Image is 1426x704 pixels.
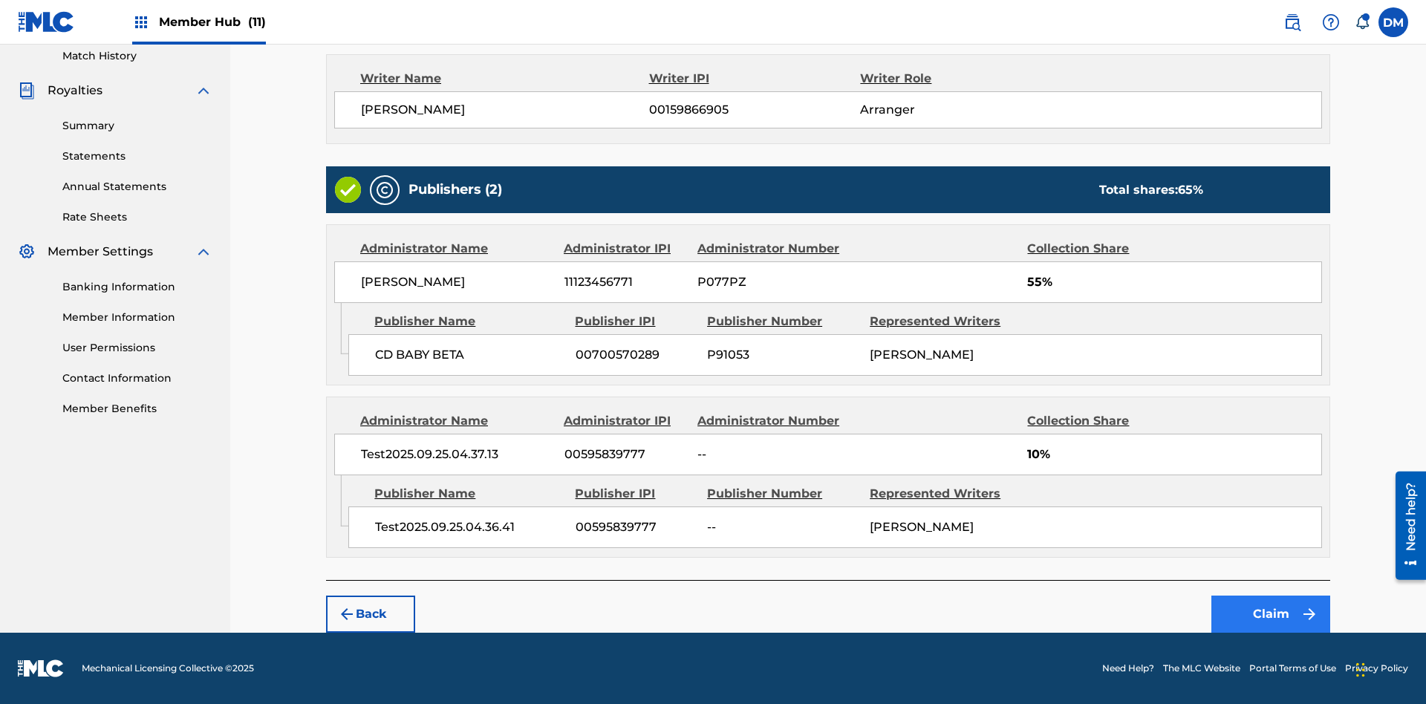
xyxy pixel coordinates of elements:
span: Royalties [48,82,102,100]
img: help [1322,13,1340,31]
span: 00595839777 [564,446,687,463]
div: Administrator IPI [564,240,686,258]
div: Publisher IPI [575,485,696,503]
span: 00700570289 [576,346,696,364]
img: Top Rightsholders [132,13,150,31]
div: Help [1316,7,1346,37]
button: Back [326,596,415,633]
img: 7ee5dd4eb1f8a8e3ef2f.svg [338,605,356,623]
div: Publisher Number [707,485,859,503]
span: 11123456771 [564,273,687,291]
span: P077PZ [697,273,851,291]
div: Collection Share [1027,240,1171,258]
img: MLC Logo [18,11,75,33]
span: 55% [1027,273,1321,291]
span: Mechanical Licensing Collective © 2025 [82,662,254,675]
img: Valid [335,177,361,203]
span: Member Hub [159,13,266,30]
a: Need Help? [1102,662,1154,675]
span: 65 % [1178,183,1203,197]
span: -- [707,518,859,536]
img: expand [195,243,212,261]
span: 00159866905 [649,101,860,119]
span: Test2025.09.25.04.37.13 [361,446,553,463]
img: logo [18,659,64,677]
span: P91053 [707,346,859,364]
span: [PERSON_NAME] [361,101,649,119]
img: expand [195,82,212,100]
img: search [1283,13,1301,31]
img: Member Settings [18,243,36,261]
a: The MLC Website [1163,662,1240,675]
div: Drag [1356,648,1365,692]
div: Total shares: [1099,181,1203,199]
span: Test2025.09.25.04.36.41 [375,518,564,536]
div: Writer Name [360,70,649,88]
button: Claim [1211,596,1330,633]
div: Administrator Number [697,240,851,258]
span: CD BABY BETA [375,346,564,364]
a: User Permissions [62,340,212,356]
iframe: Resource Center [1384,466,1426,587]
a: Statements [62,149,212,164]
iframe: Chat Widget [1352,633,1426,704]
h5: Publishers (2) [408,181,502,198]
a: Public Search [1277,7,1307,37]
div: Notifications [1355,15,1370,30]
div: Publisher IPI [575,313,696,330]
span: [PERSON_NAME] [870,520,974,534]
a: Contact Information [62,371,212,386]
span: 10% [1027,446,1321,463]
a: Member Benefits [62,401,212,417]
div: Writer IPI [649,70,861,88]
div: Administrator Number [697,412,851,430]
div: Represented Writers [870,485,1021,503]
a: Summary [62,118,212,134]
a: Portal Terms of Use [1249,662,1336,675]
span: (11) [248,15,266,29]
div: Administrator IPI [564,412,686,430]
div: Administrator Name [360,412,553,430]
a: Match History [62,48,212,64]
span: 00595839777 [576,518,696,536]
a: Banking Information [62,279,212,295]
a: Rate Sheets [62,209,212,225]
span: -- [697,446,851,463]
div: Publisher Name [374,485,564,503]
div: Represented Writers [870,313,1021,330]
div: User Menu [1378,7,1408,37]
span: Arranger [860,101,1052,119]
img: Publishers [376,181,394,199]
span: Member Settings [48,243,153,261]
span: [PERSON_NAME] [870,348,974,362]
a: Member Information [62,310,212,325]
a: Annual Statements [62,179,212,195]
div: Writer Role [860,70,1052,88]
span: [PERSON_NAME] [361,273,553,291]
div: Publisher Name [374,313,564,330]
div: Collection Share [1027,412,1171,430]
div: Publisher Number [707,313,859,330]
a: Privacy Policy [1345,662,1408,675]
div: Administrator Name [360,240,553,258]
img: f7272a7cc735f4ea7f67.svg [1300,605,1318,623]
img: Royalties [18,82,36,100]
